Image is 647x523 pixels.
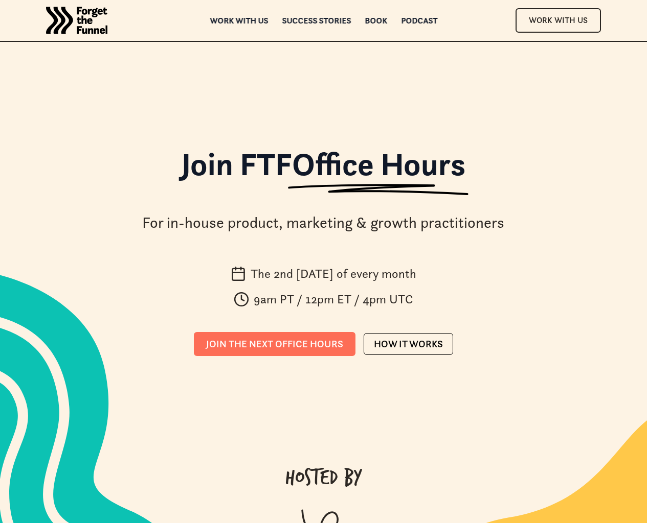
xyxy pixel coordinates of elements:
div: How it works [374,338,443,350]
div: Join the next office Hours [206,338,343,350]
h1: Join FTF [181,148,465,190]
a: Success Stories [282,17,351,24]
a: Work with us [210,17,268,24]
a: How it works [364,333,453,355]
span: Office Hours [292,144,465,184]
div: Hosted by [285,462,362,495]
div: For in-house product, marketing & growth practitioners [142,212,504,233]
a: Work With Us [516,8,601,32]
div: 9am PT / 12pm ET / 4pm UTC [254,295,413,303]
a: Podcast [401,17,437,24]
div: The 2nd [DATE] of every month [251,270,416,278]
a: Join the next office Hours [194,332,355,356]
a: Book [365,17,387,24]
